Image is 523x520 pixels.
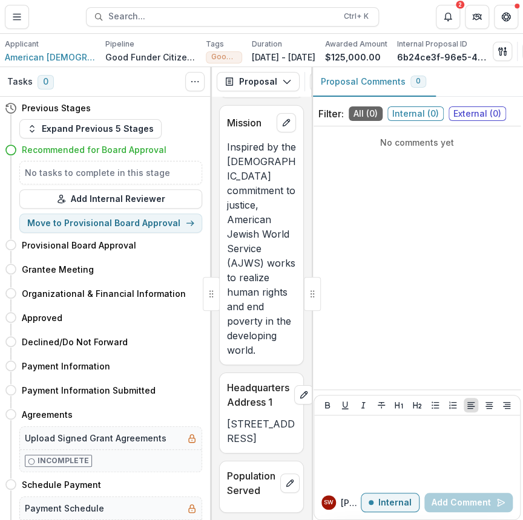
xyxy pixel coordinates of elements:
[311,67,436,97] button: Proposal Comments
[227,380,289,409] p: Headquarters Address 1
[22,239,136,252] h4: Provisional Board Approval
[482,398,496,412] button: Align Center
[392,398,406,412] button: Heading 1
[22,143,166,156] h4: Recommended for Board Approval
[338,398,352,412] button: Underline
[318,106,344,121] p: Filter:
[252,39,282,50] p: Duration
[7,77,33,87] h3: Tasks
[318,136,516,149] p: No comments yet
[294,385,314,405] button: edit
[185,72,205,91] button: Toggle View Cancelled Tasks
[464,398,478,412] button: Align Left
[217,72,300,91] button: Proposal
[341,496,361,509] p: [PERSON_NAME]
[325,51,381,63] p: $125,000.00
[25,166,197,179] h5: No tasks to complete in this stage
[387,106,444,121] span: Internal ( 0 )
[22,408,73,421] h4: Agreements
[5,51,96,63] a: American [DEMOGRAPHIC_DATA] World Service
[22,478,101,491] h4: Schedule Payment
[19,119,162,138] button: Expand Previous 5 Stages
[410,398,424,412] button: Heading 2
[227,115,272,130] p: Mission
[22,263,94,276] h4: Grantee Meeting
[22,287,186,300] h4: Organizational & Financial Information
[22,336,128,348] h4: Declined/Do Not Forward
[465,5,489,29] button: Partners
[25,502,104,515] h5: Payment Schedule
[227,140,296,357] p: Inspired by the [DEMOGRAPHIC_DATA] commitment to justice, American Jewish World Service (AJWS) wo...
[22,360,110,372] h4: Payment Information
[397,51,488,63] p: 6b24ce3f-96e5-467e-a362-7ed4c670c03d
[25,432,166,444] h5: Upload Signed Grant Agreements
[227,469,275,498] p: Population Served
[456,1,464,9] div: 2
[349,106,383,121] span: All ( 0 )
[325,39,387,50] p: Awarded Amount
[22,311,62,324] h4: Approved
[324,499,334,505] div: Samantha Carlin Willis
[416,77,421,85] span: 0
[38,455,89,466] p: Incomplete
[211,53,237,61] span: Good Funder Citizen
[38,75,54,89] span: 0
[428,398,442,412] button: Bullet List
[206,39,224,50] p: Tags
[22,384,156,397] h4: Payment Information Submitted
[19,189,202,209] button: Add Internal Reviewer
[374,398,389,412] button: Strike
[356,398,370,412] button: Italicize
[499,398,514,412] button: Align Right
[19,213,202,233] button: Move to Provisional Board Approval
[22,102,91,114] h4: Previous Stages
[5,5,29,29] button: Toggle Menu
[446,398,460,412] button: Ordered List
[105,51,196,63] p: Good Funder Citizen Process
[86,7,379,27] button: Search...
[227,417,296,446] p: [STREET_ADDRESS]
[449,106,506,121] span: External ( 0 )
[108,11,337,22] span: Search...
[436,5,460,29] button: Notifications
[341,10,371,23] div: Ctrl + K
[5,39,39,50] p: Applicant
[378,498,412,508] p: Internal
[277,113,296,132] button: edit
[280,473,300,493] button: edit
[494,5,518,29] button: Get Help
[424,493,513,512] button: Add Comment
[252,51,315,63] p: [DATE] - [DATE]
[320,398,335,412] button: Bold
[361,493,419,512] button: Internal
[105,39,134,50] p: Pipeline
[397,39,467,50] p: Internal Proposal ID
